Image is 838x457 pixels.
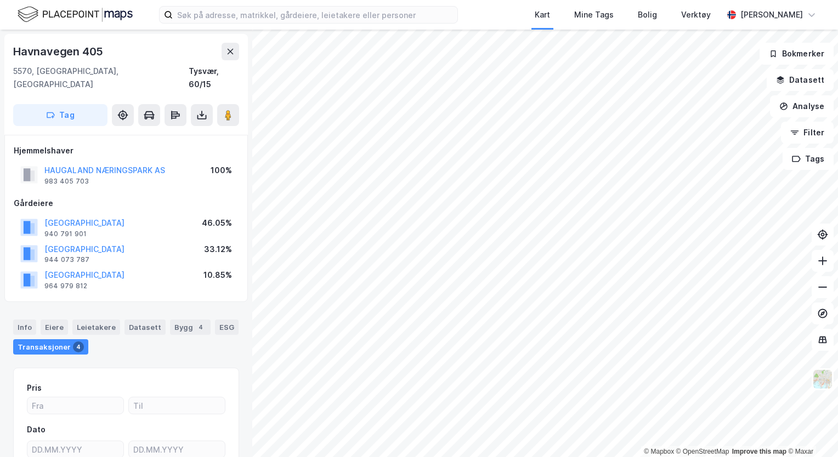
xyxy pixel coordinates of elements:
[760,43,834,65] button: Bokmerker
[732,448,786,455] a: Improve this map
[638,8,657,21] div: Bolig
[783,148,834,170] button: Tags
[27,423,46,436] div: Dato
[13,65,189,91] div: 5570, [GEOGRAPHIC_DATA], [GEOGRAPHIC_DATA]
[195,322,206,333] div: 4
[18,5,133,24] img: logo.f888ab2527a4732fd821a326f86c7f29.svg
[44,255,89,264] div: 944 073 787
[203,269,232,282] div: 10.85%
[204,243,232,256] div: 33.12%
[812,369,833,390] img: Z
[129,397,225,414] input: Til
[44,282,87,290] div: 964 979 812
[781,122,834,144] button: Filter
[44,177,89,186] div: 983 405 703
[44,230,87,238] div: 940 791 901
[124,319,166,335] div: Datasett
[767,69,834,91] button: Datasett
[27,397,123,414] input: Fra
[574,8,614,21] div: Mine Tags
[73,341,84,352] div: 4
[13,104,107,126] button: Tag
[770,95,834,117] button: Analyse
[189,65,239,91] div: Tysvær, 60/15
[783,404,838,457] div: Kontrollprogram for chat
[27,381,42,395] div: Pris
[13,319,36,335] div: Info
[644,448,674,455] a: Mapbox
[170,319,211,335] div: Bygg
[173,7,457,23] input: Søk på adresse, matrikkel, gårdeiere, leietakere eller personer
[41,319,68,335] div: Eiere
[215,319,239,335] div: ESG
[676,448,729,455] a: OpenStreetMap
[681,8,711,21] div: Verktøy
[211,164,232,177] div: 100%
[72,319,120,335] div: Leietakere
[202,216,232,230] div: 46.05%
[783,404,838,457] iframe: Chat Widget
[13,43,105,60] div: Havnavegen 405
[14,197,239,210] div: Gårdeiere
[535,8,550,21] div: Kart
[14,144,239,157] div: Hjemmelshaver
[740,8,803,21] div: [PERSON_NAME]
[13,339,88,355] div: Transaksjoner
